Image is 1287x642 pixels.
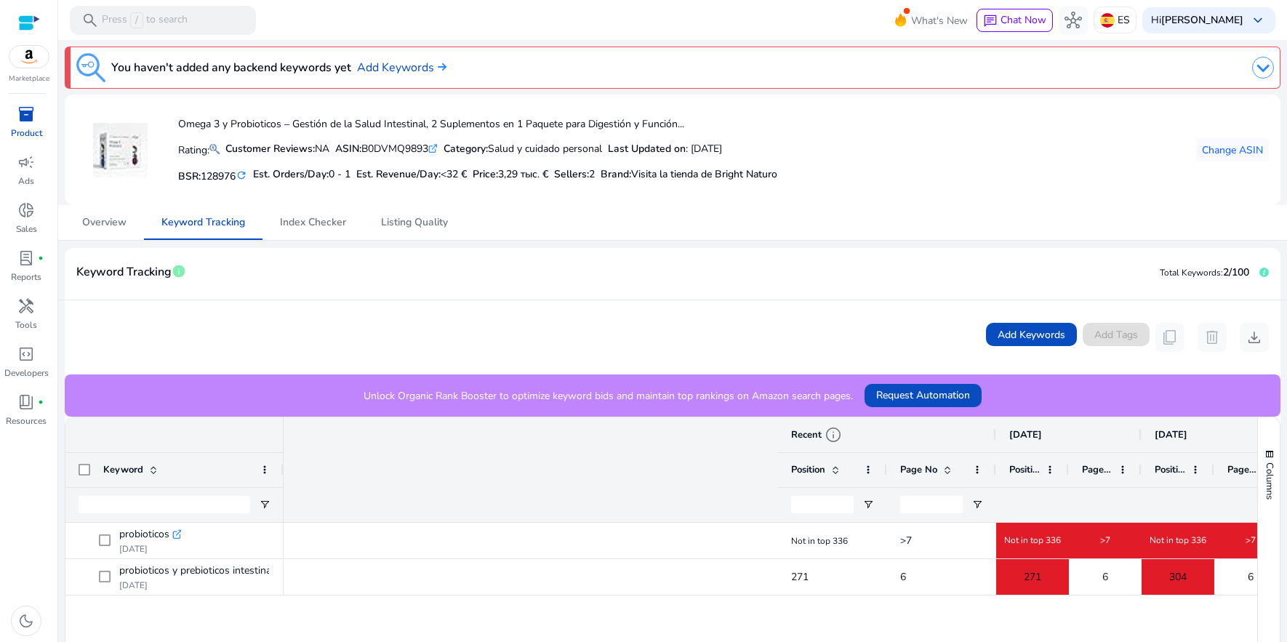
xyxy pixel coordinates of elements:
[17,612,35,630] span: dark_mode
[17,345,35,363] span: code_blocks
[225,142,315,156] b: Customer Reviews:
[1240,323,1269,352] button: download
[1161,13,1243,27] b: [PERSON_NAME]
[1227,463,1258,476] span: Page No
[791,570,809,584] span: 271
[1160,267,1223,278] span: Total Keywords:
[1150,534,1206,546] span: Not in top 336
[876,388,970,403] span: Request Automation
[1249,12,1267,29] span: keyboard_arrow_down
[172,264,186,278] span: info
[1155,428,1187,441] span: [DATE]
[900,496,963,513] input: Page No Filter Input
[1024,562,1041,592] span: 271
[119,579,269,591] p: [DATE]
[1155,463,1185,476] span: Position
[1102,562,1108,592] span: 6
[1004,534,1061,546] span: Not in top 336
[11,127,42,140] p: Product
[1100,534,1110,546] span: >7
[865,384,982,407] button: Request Automation
[225,141,329,156] div: NA
[17,393,35,411] span: book_4
[9,73,49,84] p: Marketplace
[1202,143,1263,158] span: Change ASIN
[1246,534,1256,546] span: >7
[16,222,37,236] p: Sales
[18,174,34,188] p: Ads
[130,12,143,28] span: /
[444,141,602,156] div: Salud y cuidado personal
[178,167,247,183] h5: BSR:
[201,169,236,183] span: 128976
[1252,57,1274,79] img: dropdown-arrow.svg
[1009,428,1042,441] span: [DATE]
[977,9,1053,32] button: chatChat Now
[102,12,188,28] p: Press to search
[161,217,245,228] span: Keyword Tracking
[364,388,853,404] p: Unlock Organic Rank Booster to optimize keyword bids and maintain top rankings on Amazon search p...
[473,169,548,181] h5: Price:
[17,297,35,315] span: handyman
[444,142,488,156] b: Category:
[441,167,467,181] span: <32 €
[76,260,172,285] span: Keyword Tracking
[38,255,44,261] span: fiber_manual_record
[82,217,127,228] span: Overview
[1118,7,1130,33] p: ES
[791,496,854,513] input: Position Filter Input
[253,169,350,181] h5: Est. Orders/Day:
[93,123,148,177] img: 41jKo5HHnHL._AC_US40_.jpg
[900,463,937,476] span: Page No
[178,119,777,131] h4: Omega 3 y Probioticos – Gestión de la Salud Intestinal, 2 Suplementos en 1 Paquete para Digestión...
[791,426,842,444] div: Recent
[76,53,105,82] img: keyword-tracking.svg
[1263,462,1276,499] span: Columns
[1009,463,1040,476] span: Position
[17,153,35,171] span: campaign
[11,270,41,284] p: Reports
[986,323,1077,346] button: Add Keywords
[601,169,777,181] h5: :
[900,570,906,584] span: 6
[79,496,250,513] input: Keyword Filter Input
[236,169,247,182] mat-icon: refresh
[38,399,44,405] span: fiber_manual_record
[1223,265,1249,279] span: 2/100
[631,167,777,181] span: Visita la tienda de Bright Naturo
[17,201,35,219] span: donut_small
[119,524,169,545] span: probioticos
[17,105,35,123] span: inventory_2
[335,142,361,156] b: ASIN:
[1082,463,1112,476] span: Page No
[1169,562,1187,592] span: 304
[119,561,284,581] span: probioticos y prebioticos intestinales
[329,167,350,181] span: 0 - 1
[911,8,968,33] span: What's New
[1248,562,1254,592] span: 6
[862,499,874,510] button: Open Filter Menu
[791,535,848,547] span: Not in top 336
[1059,6,1088,35] button: hub
[381,217,448,228] span: Listing Quality
[608,142,686,156] b: Last Updated on
[81,12,99,29] span: search
[589,167,595,181] span: 2
[825,426,842,444] span: info
[357,59,446,76] a: Add Keywords
[998,327,1065,342] span: Add Keywords
[356,169,467,181] h5: Est. Revenue/Day:
[4,366,49,380] p: Developers
[178,140,220,158] p: Rating:
[791,463,825,476] span: Position
[1246,329,1263,346] span: download
[1001,13,1046,27] span: Chat Now
[900,534,912,547] span: >7
[971,499,983,510] button: Open Filter Menu
[280,217,346,228] span: Index Checker
[434,63,446,71] img: arrow-right.svg
[103,463,143,476] span: Keyword
[9,46,49,68] img: amazon.svg
[335,141,438,156] div: B0DVMQ9893
[983,14,998,28] span: chat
